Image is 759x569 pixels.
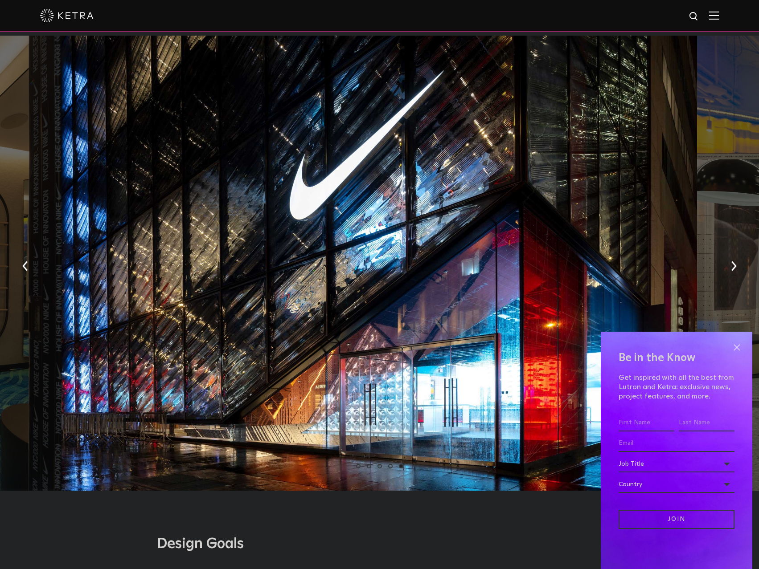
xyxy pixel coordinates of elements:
img: search icon [689,11,700,22]
div: Job Title [619,455,734,472]
input: Join [619,510,734,529]
img: arrow-left-black.svg [22,261,28,271]
input: Email [619,435,734,452]
span: Design Goals [157,537,244,551]
div: Country [619,476,734,493]
h4: Be in the Know [619,350,734,366]
input: Last Name [679,415,734,431]
img: arrow-right-black.svg [731,261,737,271]
p: Get inspired with all the best from Lutron and Ketra: exclusive news, project features, and more. [619,373,734,401]
input: First Name [619,415,674,431]
img: Hamburger%20Nav.svg [709,11,719,20]
img: ketra-logo-2019-white [40,9,94,22]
